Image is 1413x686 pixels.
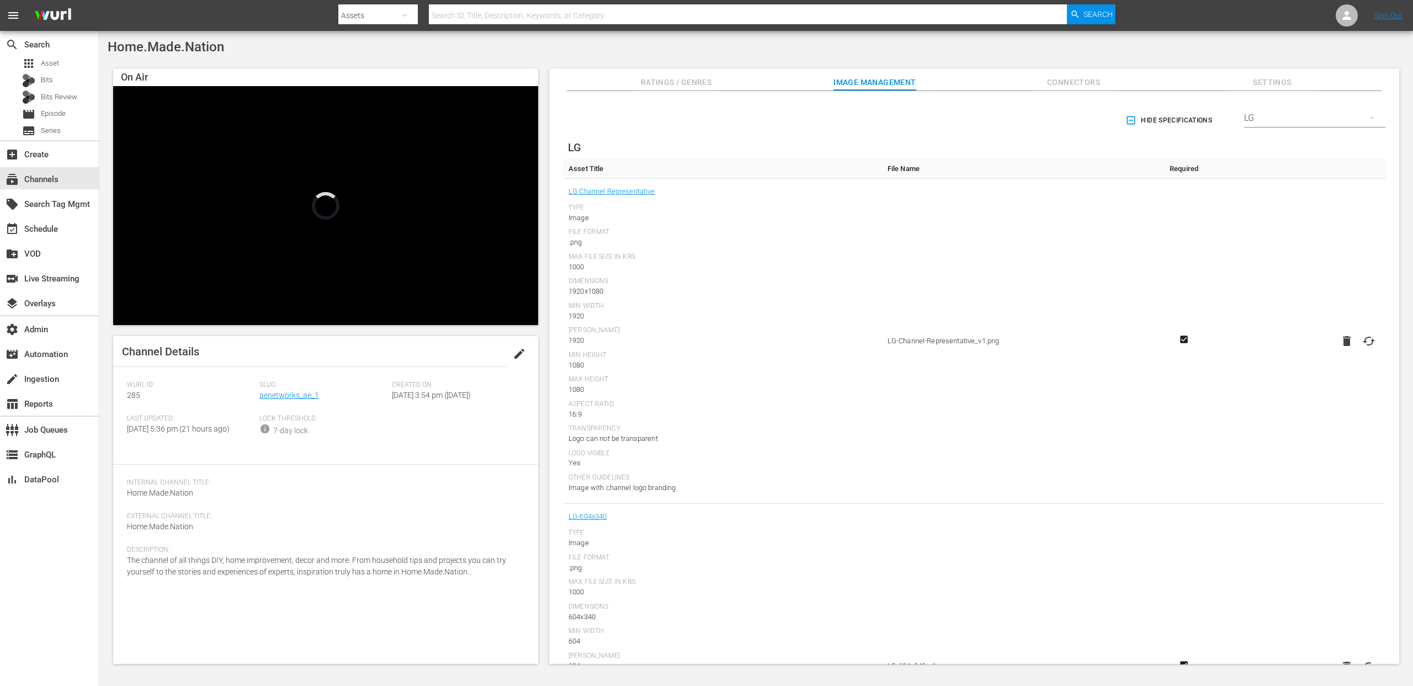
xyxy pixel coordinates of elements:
span: Home.Made.Nation [127,488,193,497]
span: Episode [22,108,35,121]
span: On Air [121,71,148,83]
div: Max File Size In Kbs [569,578,877,587]
span: Home.Made.Nation [127,522,193,531]
span: The channel of all things DIY, home improvement, decor and more. From household tips and projects... [127,556,506,576]
div: 1080 [569,384,877,395]
div: Bits Review [22,91,35,104]
span: Create [6,148,19,161]
div: 1000 [569,262,877,273]
div: Type [569,529,877,538]
span: Created On: [392,381,519,390]
div: File Format [569,554,877,562]
span: [DATE] 3:54 pm ([DATE]) [392,391,471,400]
div: 16:9 [569,409,877,420]
span: Ratings / Genres [635,76,718,89]
img: ans4CAIJ8jUAAAAAAAAAAAAAAAAAAAAAAAAgQb4GAAAAAAAAAAAAAAAAAAAAAAAAJMjXAAAAAAAAAAAAAAAAAAAAAAAAgAT5G... [26,3,79,29]
div: Video Player [113,86,538,325]
span: Image Management [833,76,916,89]
svg: Required [1177,334,1191,344]
a: LG-604x340 [569,509,607,524]
div: 604x340 [569,611,877,623]
span: Overlays [6,297,19,310]
div: Bits [22,74,35,87]
div: Yes [569,458,877,469]
span: Channel Details [122,345,199,358]
div: .png [569,237,877,248]
svg: Required [1177,660,1191,670]
a: aenetworks_ae_1 [259,391,319,400]
div: Transparency [569,424,877,433]
span: Asset [22,57,35,70]
div: Image with channel logo branding [569,482,877,493]
div: Min Width [569,627,877,636]
div: 7-day lock [273,425,308,437]
span: DataPool [6,473,19,486]
div: Image [569,538,877,549]
span: Search [6,38,19,51]
div: 1080 [569,360,877,371]
span: Connectors [1032,76,1115,89]
div: Image [569,212,877,224]
div: Logo Visible [569,449,877,458]
span: Settings [1231,76,1314,89]
div: [PERSON_NAME] [569,652,877,661]
div: 1000 [569,587,877,598]
div: Dimensions [569,603,877,611]
span: Bits Review [41,92,77,103]
span: Hide Specifications [1128,115,1212,126]
div: Max Height [569,375,877,384]
div: Aspect Ratio [569,400,877,409]
div: .png [569,562,877,573]
div: LG [1244,103,1385,134]
span: [DATE] 5:36 pm (21 hours ago) [127,424,230,433]
th: Asset Title [563,159,882,179]
span: Episode [41,108,66,119]
span: Reports [6,397,19,411]
span: External Channel Title: [127,512,519,521]
span: edit [513,347,526,360]
td: LG-Channel-Representative_v1.png [882,179,1151,504]
span: Asset [41,58,59,69]
button: Hide Specifications [1123,105,1217,136]
span: Series [41,125,61,136]
span: Wurl ID: [127,381,254,390]
span: Channels [6,173,19,186]
button: edit [506,341,533,367]
span: Slug: [259,381,386,390]
span: Series [22,124,35,137]
span: Admin [6,323,19,336]
div: Other Guidelines [569,474,877,482]
div: File Format [569,228,877,237]
div: 1920x1080 [569,286,877,297]
span: Last Updated: [127,414,254,423]
span: Search Tag Mgmt [6,198,19,211]
div: 1920 [569,335,877,346]
th: Required [1150,159,1218,179]
div: Min Height [569,351,877,360]
span: Home.Made.Nation [108,39,224,55]
div: Dimensions [569,277,877,286]
span: VOD [6,247,19,260]
span: Job Queues [6,423,19,437]
span: Description: [127,546,519,555]
div: 604 [569,661,877,672]
th: File Name [882,159,1151,179]
span: Internal Channel Title: [127,478,519,487]
div: Min Width [569,302,877,311]
span: GraphQL [6,448,19,461]
div: 1920 [569,311,877,322]
span: LG [568,141,581,154]
div: Logo can not be transparent [569,433,877,444]
span: Schedule [6,222,19,236]
button: Search [1067,4,1115,24]
div: Type [569,204,877,212]
span: info [259,423,270,434]
span: Ingestion [6,373,19,386]
span: Live Streaming [6,272,19,285]
a: Sign Out [1374,11,1403,20]
span: Lock Threshold: [259,414,386,423]
div: Max File Size In Kbs [569,253,877,262]
span: Search [1083,4,1113,24]
span: Bits [41,75,53,86]
span: menu [7,9,20,22]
